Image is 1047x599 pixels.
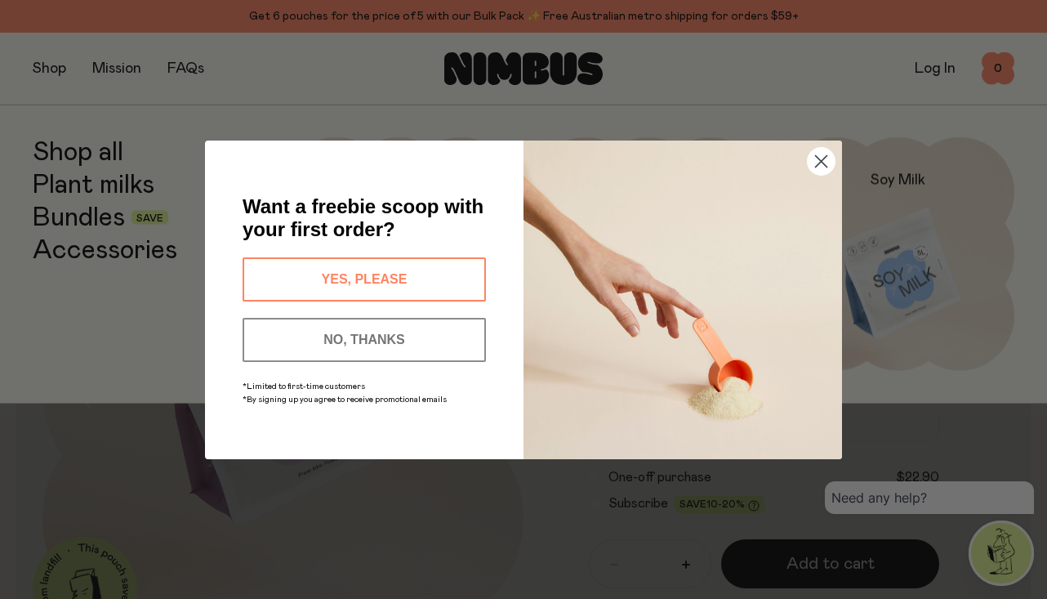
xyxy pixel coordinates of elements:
span: Want a freebie scoop with your first order? [243,195,483,240]
span: *By signing up you agree to receive promotional emails [243,396,447,404]
button: YES, PLEASE [243,257,486,302]
img: c0d45117-8e62-4a02-9742-374a5db49d45.jpeg [523,141,842,459]
button: Close dialog [807,147,835,176]
span: *Limited to first-time customers [243,382,365,391]
button: NO, THANKS [243,318,486,362]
